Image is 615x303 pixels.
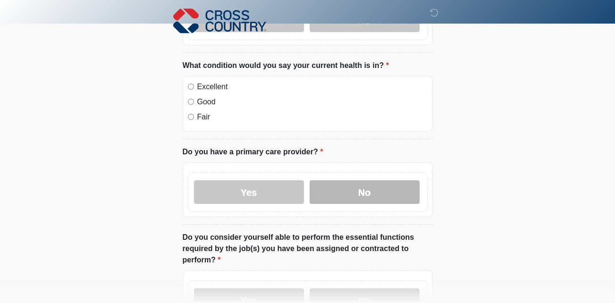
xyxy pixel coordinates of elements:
[183,146,323,158] label: Do you have a primary care provider?
[194,180,304,204] label: Yes
[188,84,194,90] input: Excellent
[188,114,194,120] input: Fair
[310,180,420,204] label: No
[173,7,267,34] img: Cross Country Logo
[197,81,428,93] label: Excellent
[183,60,389,71] label: What condition would you say your current health is in?
[197,96,428,108] label: Good
[188,99,194,105] input: Good
[183,232,433,266] label: Do you consider yourself able to perform the essential functions required by the job(s) you have ...
[197,111,428,123] label: Fair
